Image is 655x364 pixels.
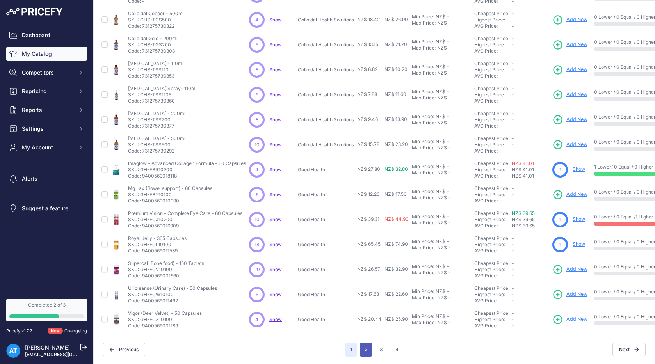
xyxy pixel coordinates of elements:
[566,16,587,23] span: Add New
[474,223,512,229] div: AVG Price:
[412,64,434,70] div: Min Price:
[447,45,451,51] div: -
[512,192,514,197] span: -
[269,192,282,197] a: Show
[298,142,354,148] p: Colloidal Health Solutions
[384,41,407,47] span: NZ$ 21.70
[566,116,587,123] span: Add New
[512,67,514,73] span: -
[128,67,183,73] p: SKU: CHS-TSS110
[436,263,445,270] div: NZ$
[384,216,409,222] span: NZ$ 44.90
[6,140,87,154] button: My Account
[6,84,87,98] button: Repricing
[384,241,408,247] span: NZ$ 74.90
[512,210,535,216] a: NZ$ 39.65
[635,214,653,220] a: 1 Higher
[128,217,242,223] p: SKU: GH-FCJ10200
[437,245,447,251] div: NZ$
[269,266,282,272] span: Show
[474,23,512,29] div: AVG Price:
[552,189,587,200] a: Add New
[128,135,185,142] p: [MEDICAL_DATA] - 500ml
[128,48,178,54] p: Code: 731275730308
[447,245,451,251] div: -
[447,70,451,76] div: -
[269,67,282,73] span: Show
[128,223,242,229] p: Code: 9400569016909
[566,66,587,73] span: Add New
[552,139,587,150] a: Add New
[384,266,408,272] span: NZ$ 32.90
[128,210,242,217] p: Premium Vision - Complete Eye Care - 60 Capsules
[512,241,514,247] span: -
[436,14,445,20] div: NZ$
[552,14,587,25] a: Add New
[445,238,449,245] div: -
[512,160,534,166] a: NZ$ 41.01
[298,167,354,173] p: Good Health
[25,352,107,357] a: [EMAIL_ADDRESS][DOMAIN_NAME]
[512,36,514,41] span: -
[269,217,282,222] a: Show
[436,89,445,95] div: NZ$
[474,248,512,254] div: AVG Price:
[552,64,587,75] a: Add New
[412,95,436,101] div: Max Price:
[412,20,436,26] div: Max Price:
[269,42,282,48] span: Show
[512,123,514,129] span: -
[474,142,512,148] div: Highest Price:
[128,198,212,204] p: Code: 9400569010990
[269,241,282,247] span: Show
[412,245,436,251] div: Max Price:
[447,95,451,101] div: -
[412,163,434,170] div: Min Price:
[384,116,407,122] span: NZ$ 13.90
[566,266,587,273] span: Add New
[255,16,258,23] span: 4
[256,191,258,198] span: 6
[357,216,379,222] span: NZ$ 39.31
[474,110,509,116] a: Cheapest Price:
[128,160,246,167] p: Imaglow - Advanced Collagen Formula - 60 Capsules
[512,173,549,179] div: NZ$ 41.01
[447,195,451,201] div: -
[512,223,549,229] div: NZ$ 39.65
[412,220,436,226] div: Max Price:
[437,120,447,126] div: NZ$
[436,39,445,45] div: NZ$
[437,170,447,176] div: NZ$
[298,67,354,73] p: Colloidal Health Solutions
[445,263,449,270] div: -
[445,64,449,70] div: -
[474,198,512,204] div: AVG Price:
[298,266,354,273] p: Good Health
[269,142,282,147] span: Show
[298,92,354,98] p: Colloidal Health Solutions
[412,114,434,120] div: Min Price:
[269,316,282,322] span: Show
[298,17,354,23] p: Colloidal Health Solutions
[22,106,73,114] span: Reports
[437,145,447,151] div: NZ$
[512,17,514,23] span: -
[552,289,587,300] a: Add New
[357,116,378,122] span: NZ$ 9.46
[474,67,512,73] div: Highest Price:
[573,241,585,247] a: Show
[412,45,436,51] div: Max Price:
[357,191,379,197] span: NZ$ 12.26
[474,241,512,248] div: Highest Price:
[445,138,449,145] div: -
[412,138,434,145] div: Min Price:
[269,92,282,98] a: Show
[6,201,87,215] a: Suggest a feature
[437,95,447,101] div: NZ$
[474,260,509,266] a: Cheapest Price:
[269,291,282,297] a: Show
[474,167,512,173] div: Highest Price:
[445,14,449,20] div: -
